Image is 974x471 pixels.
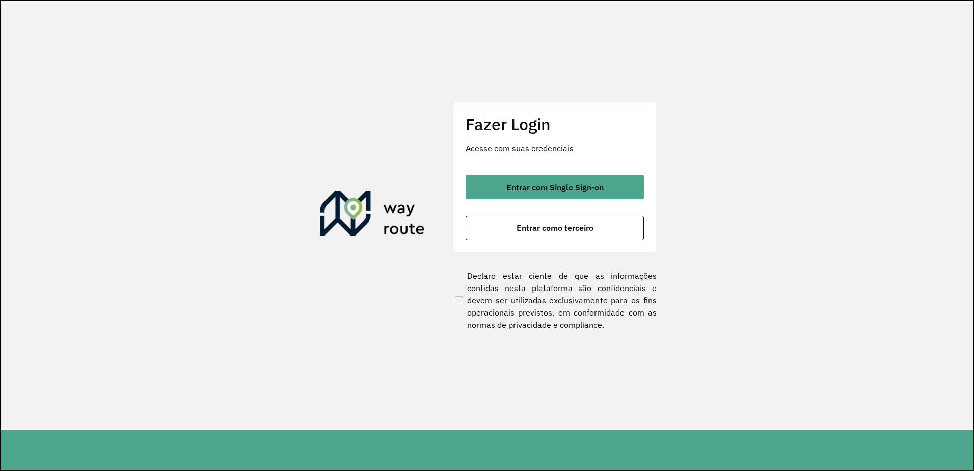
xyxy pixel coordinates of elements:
label: Declaro estar ciente de que as informações contidas nesta plataforma são confidenciais e devem se... [453,270,657,331]
img: Roteirizador AmbevTech [320,191,425,240]
span: Entrar como terceiro [517,224,593,232]
h2: Fazer Login [466,115,644,134]
button: button [466,175,644,199]
p: Acesse com suas credenciais [466,142,644,154]
button: button [466,216,644,240]
span: Entrar com Single Sign-on [506,183,604,191]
